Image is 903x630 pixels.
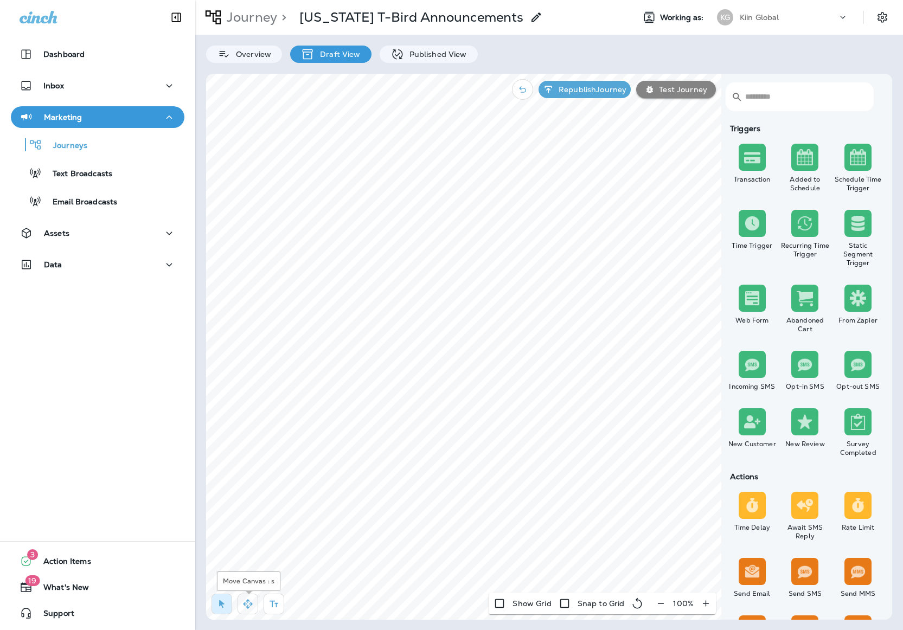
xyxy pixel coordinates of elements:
[781,382,830,391] div: Opt-in SMS
[404,50,467,59] p: Published View
[834,523,882,532] div: Rate Limit
[673,599,694,608] p: 100 %
[781,440,830,448] div: New Review
[42,141,87,151] p: Journeys
[717,9,733,25] div: KG
[299,9,523,25] div: Utah T-Bird Announcements
[660,13,706,22] span: Working as:
[781,523,830,541] div: Await SMS Reply
[740,13,779,22] p: Kiin Global
[728,440,777,448] div: New Customer
[834,175,882,192] div: Schedule Time Trigger
[728,523,777,532] div: Time Delay
[728,241,777,250] div: Time Trigger
[44,229,69,237] p: Assets
[11,576,184,598] button: 19What's New
[728,316,777,325] div: Web Form
[578,599,625,608] p: Snap to Grid
[33,609,74,622] span: Support
[11,75,184,97] button: Inbox
[873,8,892,27] button: Settings
[728,175,777,184] div: Transaction
[277,9,286,25] p: >
[834,316,882,325] div: From Zapier
[43,50,85,59] p: Dashboard
[636,81,716,98] button: Test Journey
[834,589,882,598] div: Send MMS
[299,9,523,25] p: [US_STATE] T-Bird Announcements
[781,316,830,333] div: Abandoned Cart
[11,162,184,184] button: Text Broadcasts
[11,106,184,128] button: Marketing
[230,50,271,59] p: Overview
[11,550,184,572] button: 3Action Items
[781,241,830,259] div: Recurring Time Trigger
[781,589,830,598] div: Send SMS
[728,382,777,391] div: Incoming SMS
[315,50,360,59] p: Draft View
[554,85,626,94] p: Republish Journey
[781,175,830,192] div: Added to Schedule
[834,440,882,457] div: Survey Completed
[834,241,882,267] div: Static Segment Trigger
[44,113,82,121] p: Marketing
[539,81,631,98] button: RepublishJourney
[42,197,117,208] p: Email Broadcasts
[726,472,885,481] div: Actions
[728,589,777,598] div: Send Email
[44,260,62,269] p: Data
[161,7,191,28] button: Collapse Sidebar
[513,599,551,608] p: Show Grid
[655,85,707,94] p: Test Journey
[11,43,184,65] button: Dashboard
[726,124,885,133] div: Triggers
[27,549,38,560] span: 3
[33,557,91,570] span: Action Items
[42,169,112,179] p: Text Broadcasts
[11,222,184,244] button: Assets
[217,571,280,591] div: Move Canvas : s
[11,190,184,213] button: Email Broadcasts
[222,9,277,25] p: Journey
[33,583,89,596] span: What's New
[11,254,184,275] button: Data
[11,133,184,156] button: Journeys
[25,575,40,586] span: 19
[11,602,184,624] button: Support
[43,81,64,90] p: Inbox
[834,382,882,391] div: Opt-out SMS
